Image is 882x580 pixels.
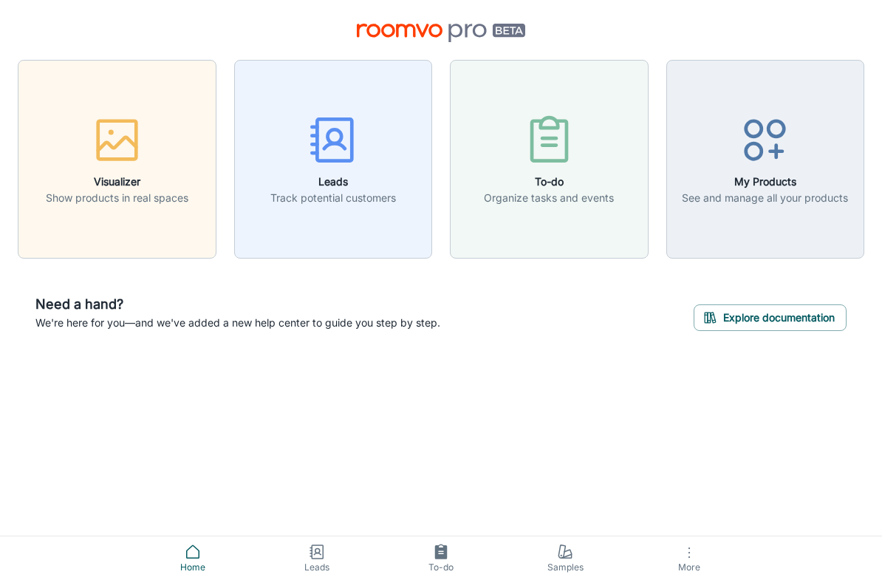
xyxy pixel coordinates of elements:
[682,190,848,206] p: See and manage all your products
[666,60,865,259] button: My ProductsSee and manage all your products
[682,174,848,190] h6: My Products
[694,309,847,324] a: Explore documentation
[388,561,494,574] span: To-do
[35,294,440,315] h6: Need a hand?
[18,60,216,259] button: VisualizerShow products in real spaces
[357,24,526,42] img: Roomvo PRO Beta
[234,151,433,166] a: LeadsTrack potential customers
[140,561,246,574] span: Home
[636,562,742,573] span: More
[450,60,649,259] button: To-doOrganize tasks and events
[270,190,396,206] p: Track potential customers
[264,561,370,574] span: Leads
[270,174,396,190] h6: Leads
[694,304,847,331] button: Explore documentation
[666,151,865,166] a: My ProductsSee and manage all your products
[131,536,255,580] a: Home
[46,174,188,190] h6: Visualizer
[379,536,503,580] a: To-do
[627,536,751,580] button: More
[255,536,379,580] a: Leads
[46,190,188,206] p: Show products in real spaces
[484,174,614,190] h6: To-do
[234,60,433,259] button: LeadsTrack potential customers
[35,315,440,331] p: We're here for you—and we've added a new help center to guide you step by step.
[484,190,614,206] p: Organize tasks and events
[512,561,618,574] span: Samples
[503,536,627,580] a: Samples
[450,151,649,166] a: To-doOrganize tasks and events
